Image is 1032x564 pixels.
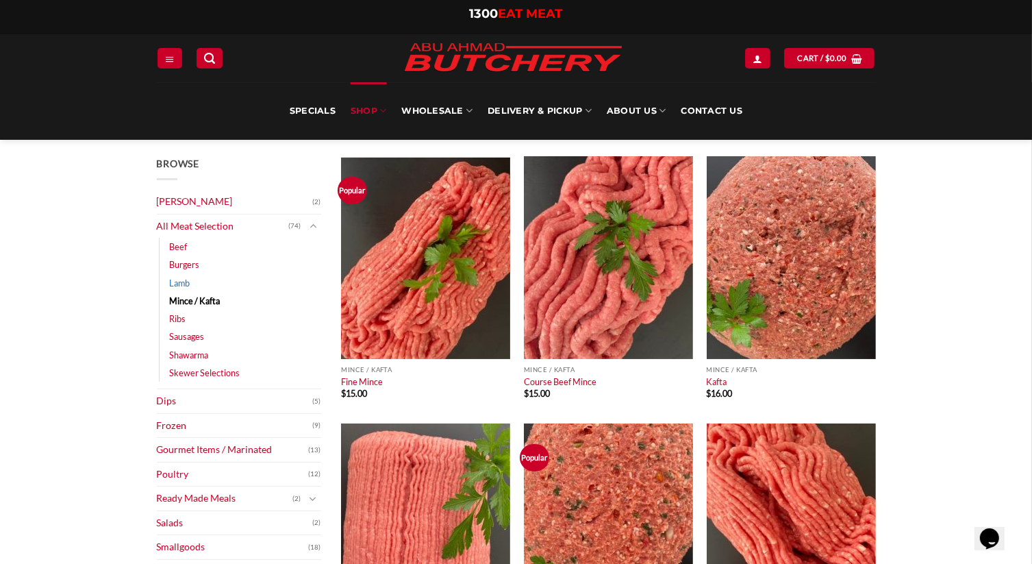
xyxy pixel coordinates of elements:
[290,82,336,140] a: Specials
[825,53,847,62] bdi: 0.00
[170,274,190,292] a: Lamb
[313,192,321,212] span: (2)
[313,391,321,412] span: (5)
[784,48,874,68] a: View cart
[341,388,346,399] span: $
[607,82,666,140] a: About Us
[745,48,770,68] a: Login
[341,156,510,359] img: Beef Mince
[170,256,200,273] a: Burgers
[157,190,313,214] a: [PERSON_NAME]
[158,48,182,68] a: Menu
[313,513,321,533] span: (2)
[524,376,596,387] a: Course Beef Mince
[470,6,563,21] a: 1300EAT MEAT
[524,156,693,359] img: Course Beef Mince
[974,509,1018,550] iframe: chat widget
[305,491,321,506] button: Toggle
[157,463,309,487] a: Poultry
[157,414,313,438] a: Frozen
[341,376,383,387] a: Fine Mince
[524,388,529,399] span: $
[341,366,510,373] p: Mince / Kafta
[170,238,188,256] a: Beef
[707,366,876,373] p: Mince / Kafta
[499,6,563,21] span: EAT MEAT
[157,487,293,511] a: Ready Made Meals
[309,464,321,485] span: (12)
[825,52,830,64] span: $
[341,388,367,399] bdi: 15.00
[707,388,733,399] bdi: 16.00
[313,415,321,436] span: (9)
[393,34,633,82] img: Abu Ahmad Butchery
[170,328,205,345] a: Sausages
[157,158,199,169] span: Browse
[170,364,240,382] a: Skewer Selections
[681,82,742,140] a: Contact Us
[170,310,186,328] a: Ribs
[707,376,727,387] a: Kafta
[524,366,693,373] p: Mince / Kafta
[351,82,386,140] a: SHOP
[157,511,313,535] a: Salads
[707,156,876,359] img: Kafta
[157,535,309,559] a: Smallgoods
[309,537,321,558] span: (18)
[797,52,846,64] span: Cart /
[157,438,309,462] a: Gourmet Items / Marinated
[401,82,473,140] a: Wholesale
[309,440,321,461] span: (13)
[305,219,321,234] button: Toggle
[470,6,499,21] span: 1300
[157,389,313,413] a: Dips
[707,388,712,399] span: $
[293,489,301,509] span: (2)
[170,346,209,364] a: Shawarma
[197,48,223,68] a: Search
[524,388,550,399] bdi: 15.00
[488,82,592,140] a: Delivery & Pickup
[170,292,221,310] a: Mince / Kafta
[289,216,301,236] span: (74)
[157,214,289,238] a: All Meat Selection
